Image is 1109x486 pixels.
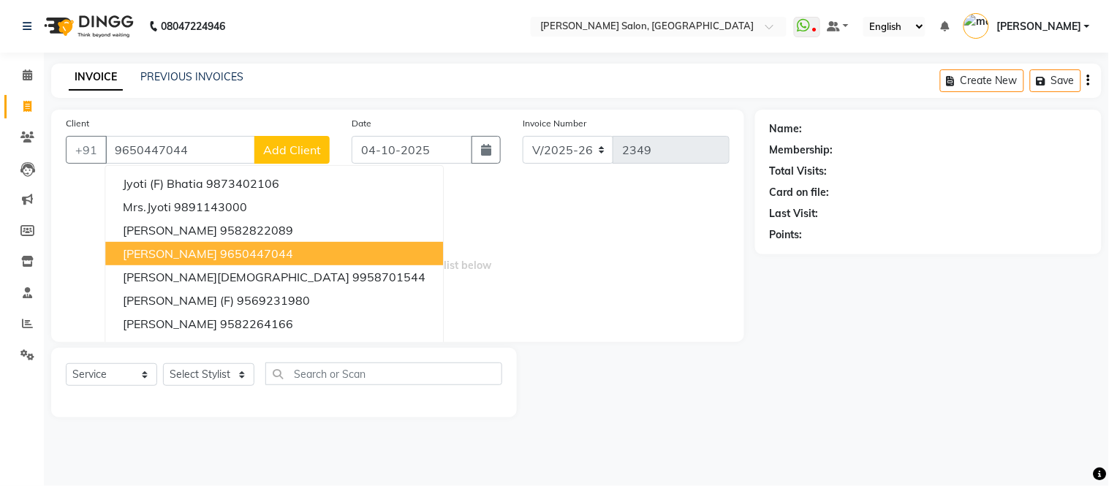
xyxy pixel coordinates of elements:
span: Add Client [263,143,321,157]
label: Client [66,117,89,130]
span: [PERSON_NAME] [123,246,217,261]
div: Total Visits: [770,164,828,179]
ngb-highlight: 9582264166 [220,316,293,331]
label: Invoice Number [523,117,586,130]
ngb-highlight: 9873402106 [206,176,279,191]
img: logo [37,6,137,47]
input: Search or Scan [265,362,502,385]
span: [PERSON_NAME] [996,19,1081,34]
span: Jyoti (F) Bhatia [123,176,203,191]
div: Last Visit: [770,206,819,221]
ngb-highlight: 9999320949 [170,340,243,354]
div: Points: [770,227,803,243]
span: [PERSON_NAME][DEMOGRAPHIC_DATA] [123,270,349,284]
button: Save [1030,69,1081,92]
ngb-highlight: 9650447044 [220,246,293,261]
ngb-highlight: 9891143000 [174,200,247,214]
button: Add Client [254,136,330,164]
img: madonna [964,13,989,39]
span: Select & add items from the list below [66,181,730,327]
span: [PERSON_NAME] [123,223,217,238]
button: Create New [940,69,1024,92]
label: Date [352,117,371,130]
div: Name: [770,121,803,137]
span: [PERSON_NAME] [123,316,217,331]
ngb-highlight: 9958701544 [352,270,425,284]
a: INVOICE [69,64,123,91]
span: [PERSON_NAME] (F) [123,293,234,308]
input: Search by Name/Mobile/Email/Code [105,136,255,164]
span: Mrs.Jyoti [123,200,171,214]
span: Ms.Jyoti [123,340,167,354]
ngb-highlight: 9569231980 [237,293,310,308]
b: 08047224946 [161,6,225,47]
button: +91 [66,136,107,164]
div: Membership: [770,143,833,158]
a: PREVIOUS INVOICES [140,70,243,83]
div: Card on file: [770,185,830,200]
ngb-highlight: 9582822089 [220,223,293,238]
